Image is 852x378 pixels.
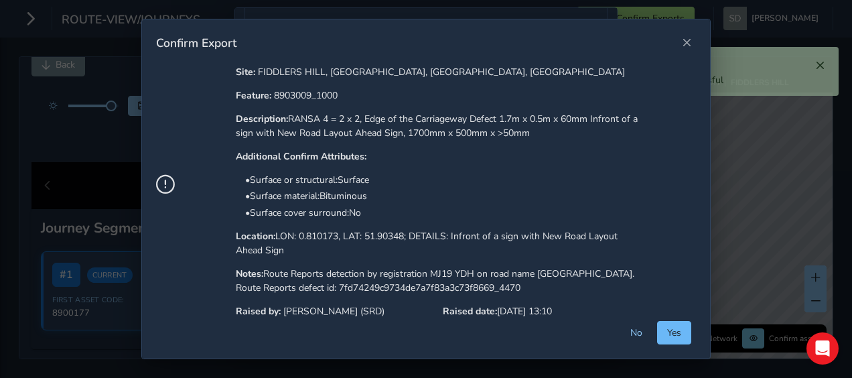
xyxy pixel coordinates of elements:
[236,88,645,103] p: 8903009_1000
[443,305,497,318] strong: Raised date:
[236,150,366,163] strong: Additional Confirm Attributes:
[245,173,645,187] p: • Surface or structural : Surface
[245,206,645,220] p: • Surface cover surround : No
[443,304,645,328] p: [DATE] 13:10
[236,65,645,79] p: FIDDLERS HILL, [GEOGRAPHIC_DATA], [GEOGRAPHIC_DATA], [GEOGRAPHIC_DATA]
[236,229,645,257] p: LON: 0.810173, LAT: 51.90348; DETAILS: Infront of a sign with New Road Layout Ahead Sign
[236,305,281,318] strong: Raised by:
[236,66,255,78] strong: Site:
[236,113,288,125] strong: Description:
[236,304,438,318] p: [PERSON_NAME] (SRD)
[236,267,645,295] p: Route Reports detection by registration MJ19 YDH on road name [GEOGRAPHIC_DATA]. Route Reports de...
[236,267,263,280] strong: Notes:
[657,321,691,344] button: Yes
[156,35,677,51] div: Confirm Export
[236,89,271,102] strong: Feature:
[620,321,652,344] button: No
[236,230,275,243] strong: Location:
[236,112,645,140] p: RANSA 4 = 2 x 2, Edge of the Carriageway Defect 1.7m x 0.5m x 60mm Infront of a sign with New Roa...
[667,326,681,339] span: Yes
[630,326,642,339] span: No
[245,189,645,203] p: • Surface material : Bituminous
[677,34,696,52] button: Close
[806,332,839,365] div: Open Intercom Messenger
